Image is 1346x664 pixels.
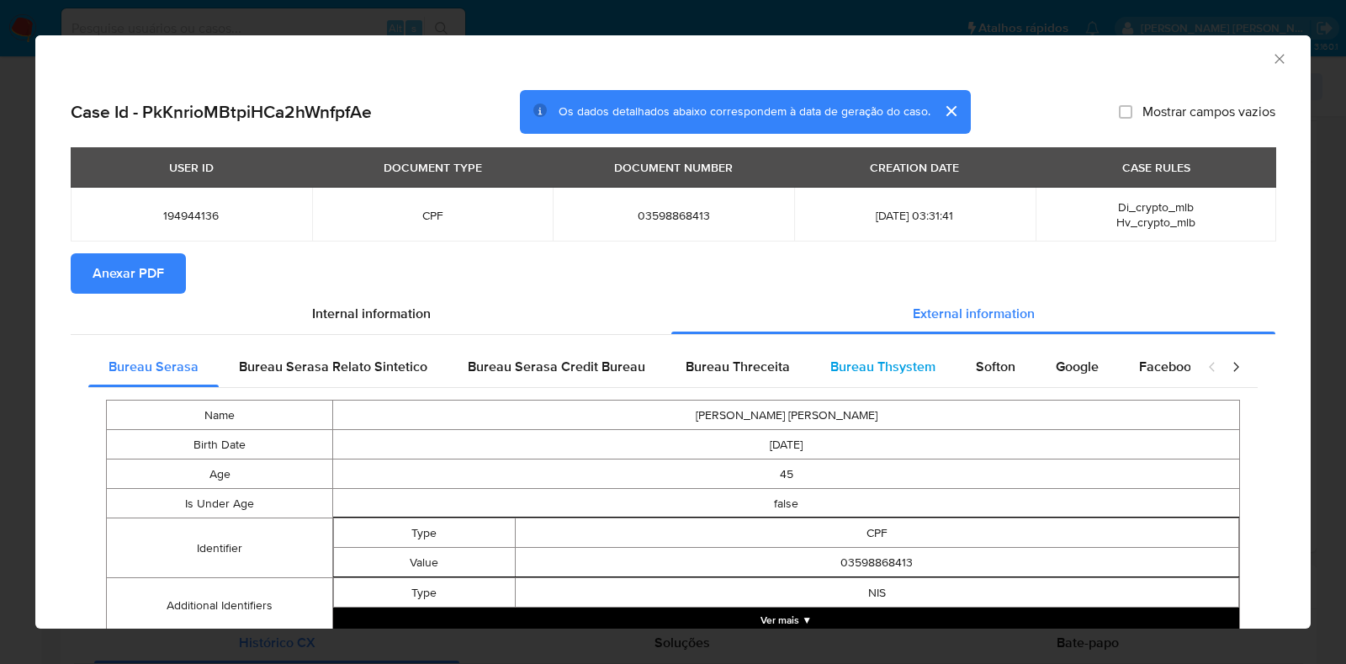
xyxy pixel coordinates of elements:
[515,578,1239,608] td: NIS
[468,357,645,376] span: Bureau Serasa Credit Bureau
[239,357,427,376] span: Bureau Serasa Relato Sintetico
[107,489,333,518] td: Is Under Age
[1116,214,1195,231] span: Hv_crypto_mlb
[1056,357,1099,376] span: Google
[35,35,1311,629] div: closure-recommendation-modal
[109,357,199,376] span: Bureau Serasa
[159,153,224,182] div: USER ID
[686,357,790,376] span: Bureau Threceita
[107,518,333,578] td: Identifier
[515,548,1239,577] td: 03598868413
[334,548,515,577] td: Value
[107,401,333,430] td: Name
[71,101,372,123] h2: Case Id - PkKnrioMBtpiHCa2hWnfpfAe
[71,253,186,294] button: Anexar PDF
[93,255,164,292] span: Anexar PDF
[913,304,1035,323] span: External information
[71,294,1275,334] div: Detailed info
[1119,105,1132,119] input: Mostrar campos vazios
[334,578,515,608] td: Type
[559,104,930,120] span: Os dados detalhados abaixo correspondem à data de geração do caso.
[107,430,333,459] td: Birth Date
[107,578,333,634] td: Additional Identifiers
[604,153,743,182] div: DOCUMENT NUMBER
[515,518,1239,548] td: CPF
[88,347,1190,387] div: Detailed external info
[830,357,935,376] span: Bureau Thsystem
[1118,199,1194,215] span: Di_crypto_mlb
[1271,50,1286,66] button: Fechar a janela
[860,153,969,182] div: CREATION DATE
[814,208,1015,223] span: [DATE] 03:31:41
[333,489,1240,518] td: false
[332,208,533,223] span: CPF
[333,608,1239,633] button: Expand array
[573,208,774,223] span: 03598868413
[1112,153,1200,182] div: CASE RULES
[374,153,492,182] div: DOCUMENT TYPE
[930,91,971,131] button: cerrar
[333,459,1240,489] td: 45
[107,459,333,489] td: Age
[1142,104,1275,120] span: Mostrar campos vazios
[334,518,515,548] td: Type
[333,430,1240,459] td: [DATE]
[91,208,292,223] span: 194944136
[333,401,1240,430] td: [PERSON_NAME] [PERSON_NAME]
[312,304,431,323] span: Internal information
[1139,357,1198,376] span: Facebook
[976,357,1015,376] span: Softon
